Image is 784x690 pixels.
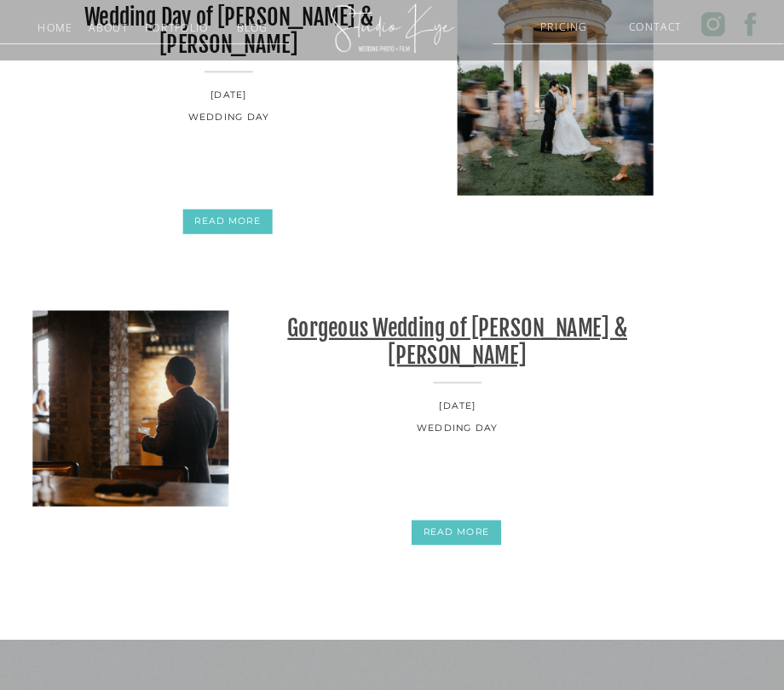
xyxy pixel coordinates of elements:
[32,311,228,507] a: Gorgeous Wedding of Yejin & Dahyun
[417,422,498,434] a: Wedding Day
[262,398,654,414] h3: [DATE]
[222,18,282,31] a: Blog
[413,524,500,543] a: REad More
[287,314,627,368] a: Gorgeous Wedding of [PERSON_NAME] & [PERSON_NAME]
[184,213,271,232] a: REad More
[188,111,269,123] a: Wedding Day
[629,18,679,31] a: Contact
[32,87,424,103] h3: [DATE]
[539,18,590,31] a: PRICING
[30,18,80,31] a: Home
[145,18,205,31] a: Portfolio
[84,3,374,57] a: Wedding Day of [PERSON_NAME] & [PERSON_NAME]
[85,18,131,31] a: About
